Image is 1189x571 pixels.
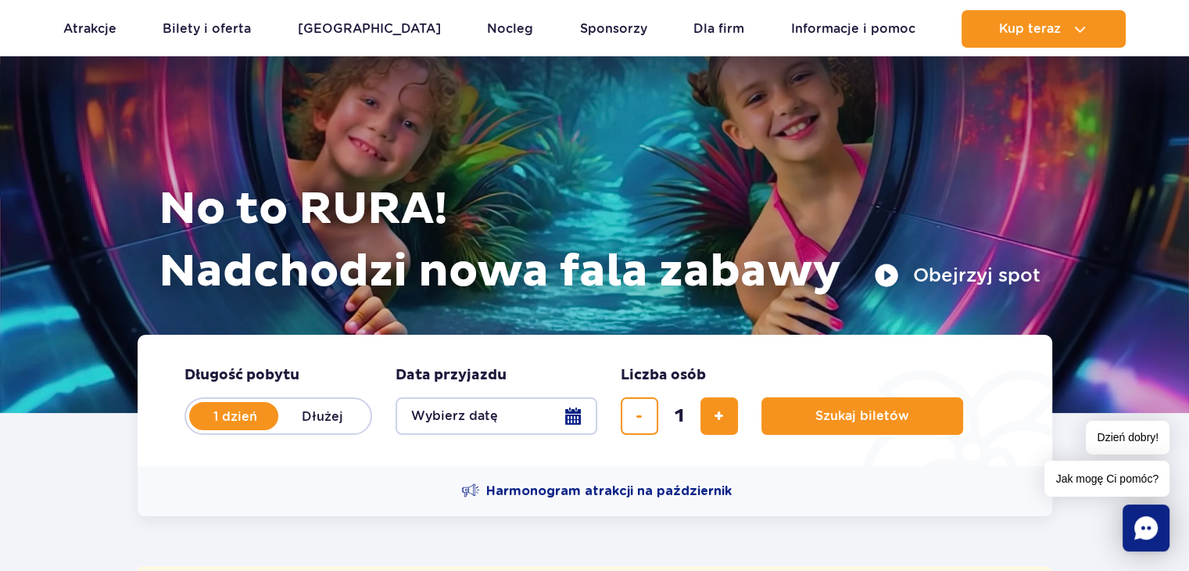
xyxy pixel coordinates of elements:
a: Dla firm [693,10,744,48]
button: Obejrzyj spot [874,263,1040,288]
span: Długość pobytu [184,366,299,385]
h1: No to RURA! Nadchodzi nowa fala zabawy [159,178,1040,303]
span: Harmonogram atrakcji na październik [486,483,732,500]
label: 1 dzień [191,400,280,433]
button: dodaj bilet [700,397,738,435]
span: Szukaj biletów [815,409,909,423]
a: Sponsorzy [580,10,647,48]
span: Jak mogę Ci pomóc? [1044,461,1169,497]
form: Planowanie wizyty w Park of Poland [138,335,1052,466]
a: Harmonogram atrakcji na październik [461,482,732,501]
span: Kup teraz [999,22,1061,36]
a: Bilety i oferta [163,10,251,48]
button: Kup teraz [962,10,1126,48]
span: Data przyjazdu [396,366,507,385]
a: Atrakcje [63,10,116,48]
label: Dłużej [278,400,367,433]
div: Chat [1123,505,1169,551]
span: Dzień dobry! [1086,421,1169,454]
button: Szukaj biletów [761,397,963,435]
button: Wybierz datę [396,397,597,435]
span: Liczba osób [621,366,706,385]
input: liczba biletów [661,397,698,435]
a: [GEOGRAPHIC_DATA] [298,10,441,48]
button: usuń bilet [621,397,658,435]
a: Informacje i pomoc [791,10,915,48]
a: Nocleg [487,10,533,48]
